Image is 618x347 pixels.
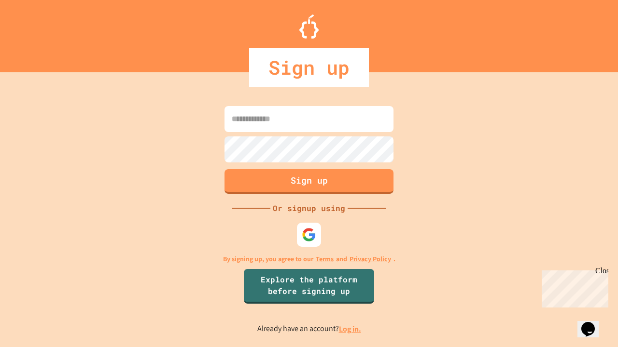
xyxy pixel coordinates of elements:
[225,169,393,194] button: Sign up
[350,254,391,264] a: Privacy Policy
[270,202,348,214] div: Or signup using
[339,324,361,334] a: Log in.
[538,267,608,307] iframe: chat widget
[302,227,316,242] img: google-icon.svg
[4,4,67,61] div: Chat with us now!Close
[257,323,361,335] p: Already have an account?
[244,269,374,304] a: Explore the platform before signing up
[316,254,334,264] a: Terms
[249,48,369,87] div: Sign up
[577,308,608,337] iframe: chat widget
[299,14,319,39] img: Logo.svg
[223,254,395,264] p: By signing up, you agree to our and .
